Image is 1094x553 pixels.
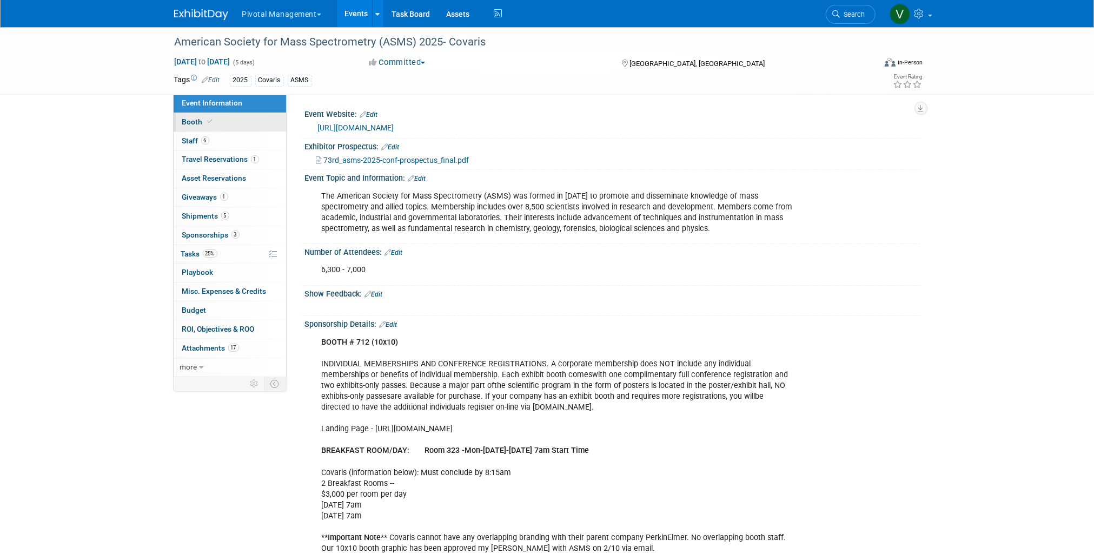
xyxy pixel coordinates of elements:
[305,106,920,120] div: Event Website:
[203,249,217,258] span: 25%
[826,5,876,24] a: Search
[221,212,229,220] span: 5
[380,321,397,328] a: Edit
[197,57,208,66] span: to
[228,344,239,352] span: 17
[174,57,231,67] span: [DATE] [DATE]
[318,123,394,132] a: [URL][DOMAIN_NAME]
[314,186,801,240] div: The American Society for Mass Spectrometry (ASMS) was formed in [DATE] to promote and disseminate...
[365,57,429,68] button: Committed
[182,117,215,126] span: Booth
[885,58,896,67] img: Format-Inperson.png
[174,264,286,282] a: Playbook
[360,111,378,119] a: Edit
[385,249,403,256] a: Edit
[182,98,243,107] span: Event Information
[231,231,240,239] span: 3
[171,32,859,52] div: American Society for Mass Spectrometry (ASMS) 2025- Covaris
[174,113,286,131] a: Booth
[220,193,228,201] span: 1
[174,282,286,301] a: Misc. Expenses & Credits
[182,212,229,220] span: Shipments
[181,249,217,258] span: Tasks
[629,60,765,68] span: [GEOGRAPHIC_DATA], [GEOGRAPHIC_DATA]
[201,136,209,144] span: 6
[182,136,209,145] span: Staff
[182,268,214,276] span: Playbook
[174,301,286,320] a: Budget
[305,244,920,258] div: Number of Attendees:
[305,170,920,184] div: Event Topic and Information:
[174,188,286,207] a: Giveaways1
[182,193,228,201] span: Giveaways
[316,156,469,164] a: 73rd_asms-2025-conf-prospectus_final.pdf
[208,119,213,124] i: Booth reservation complete
[264,377,286,391] td: Toggle Event Tabs
[180,363,197,371] span: more
[365,291,383,298] a: Edit
[325,533,381,542] b: *Important Note
[897,58,923,67] div: In-Person
[230,75,251,86] div: 2025
[324,156,469,164] span: 73rd_asms-2025-conf-prospectus_final.pdf
[314,259,801,281] div: 6,300 - 7,000
[174,207,286,226] a: Shipments5
[382,143,400,151] a: Edit
[182,325,255,333] span: ROI, Objectives & ROO
[174,320,286,339] a: ROI, Objectives & ROO
[174,245,286,264] a: Tasks25%
[174,150,286,169] a: Travel Reservations1
[174,358,286,377] a: more
[233,59,255,66] span: (5 days)
[174,169,286,188] a: Asset Reservations
[174,94,286,113] a: Event Information
[812,56,923,73] div: Event Format
[465,446,589,455] b: Mon-[DATE]-[DATE] 7am Start Time
[840,10,865,18] span: Search
[305,139,920,153] div: Exhibitor Prospectus:
[182,306,207,314] span: Budget
[246,377,264,391] td: Personalize Event Tab Strip
[893,74,922,80] div: Event Rating
[174,9,228,20] img: ExhibitDay
[182,155,259,163] span: Travel Reservations
[255,75,284,86] div: Covaris
[202,76,220,84] a: Edit
[322,446,465,455] b: BREAKFAST ROOM/DAY: Room 323 -
[182,344,239,352] span: Attachments
[305,286,920,300] div: Show Feedback:
[182,231,240,239] span: Sponsorships
[182,287,267,295] span: Misc. Expenses & Credits
[174,226,286,245] a: Sponsorships3
[174,132,286,150] a: Staff6
[305,316,920,330] div: Sponsorship Details:
[322,338,399,347] b: BOOTH # 712 (10x10)
[174,339,286,358] a: Attachments17
[182,174,247,182] span: Asset Reservations
[408,175,426,182] a: Edit
[288,75,312,86] div: ASMS
[890,4,910,24] img: Valerie Weld
[251,155,259,163] span: 1
[174,74,220,87] td: Tags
